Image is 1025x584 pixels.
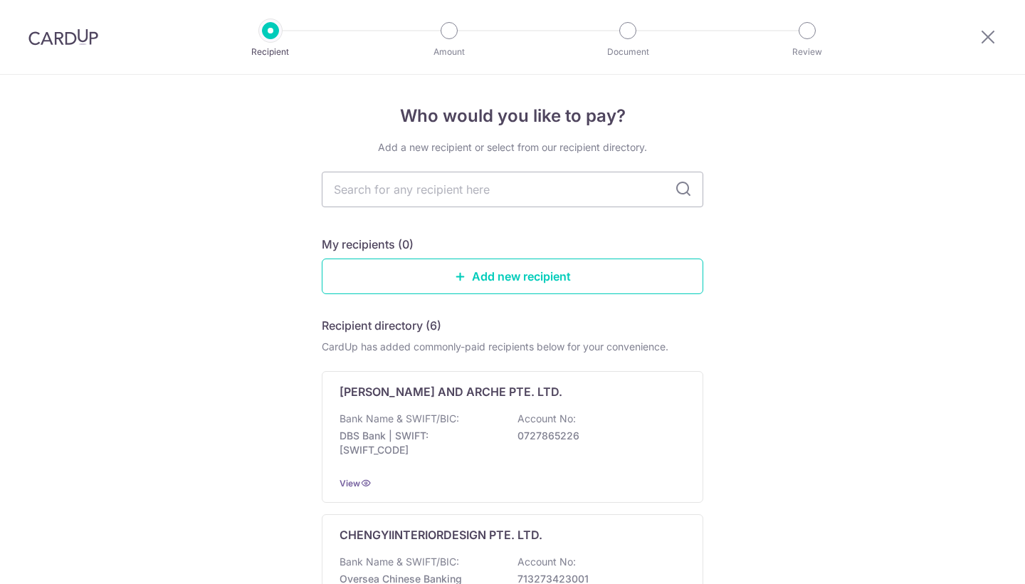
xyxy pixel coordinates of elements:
[517,555,576,569] p: Account No:
[755,45,860,59] p: Review
[517,429,677,443] p: 0727865226
[396,45,502,59] p: Amount
[218,45,323,59] p: Recipient
[934,541,1011,577] iframe: Opens a widget where you can find more information
[322,236,414,253] h5: My recipients (0)
[322,340,703,354] div: CardUp has added commonly-paid recipients below for your convenience.
[340,526,542,543] p: CHENGYIINTERIORDESIGN PTE. LTD.
[340,555,459,569] p: Bank Name & SWIFT/BIC:
[322,103,703,129] h4: Who would you like to pay?
[322,259,703,294] a: Add new recipient
[322,140,703,155] div: Add a new recipient or select from our recipient directory.
[322,172,703,207] input: Search for any recipient here
[322,317,441,334] h5: Recipient directory (6)
[575,45,680,59] p: Document
[340,383,562,400] p: [PERSON_NAME] AND ARCHE PTE. LTD.
[340,412,459,426] p: Bank Name & SWIFT/BIC:
[28,28,98,46] img: CardUp
[340,478,360,489] a: View
[517,412,576,426] p: Account No:
[340,429,499,457] p: DBS Bank | SWIFT: [SWIFT_CODE]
